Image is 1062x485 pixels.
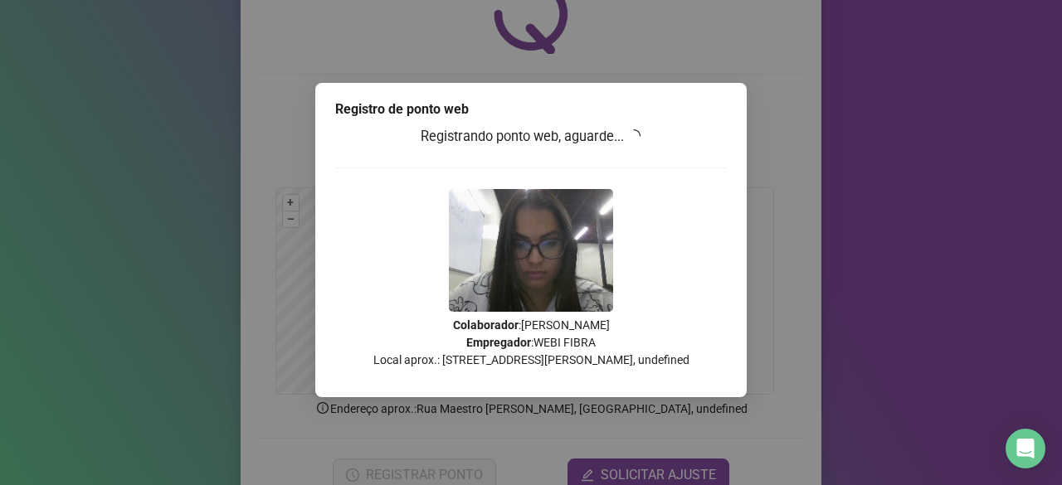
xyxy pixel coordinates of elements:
div: Registro de ponto web [335,99,727,119]
h3: Registrando ponto web, aguarde... [335,126,727,148]
img: 9k= [449,189,613,312]
p: : [PERSON_NAME] : WEBI FIBRA Local aprox.: [STREET_ADDRESS][PERSON_NAME], undefined [335,317,727,369]
strong: Empregador [466,336,531,349]
span: loading [627,129,642,143]
strong: Colaborador [453,318,519,332]
div: Open Intercom Messenger [1006,429,1045,468]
